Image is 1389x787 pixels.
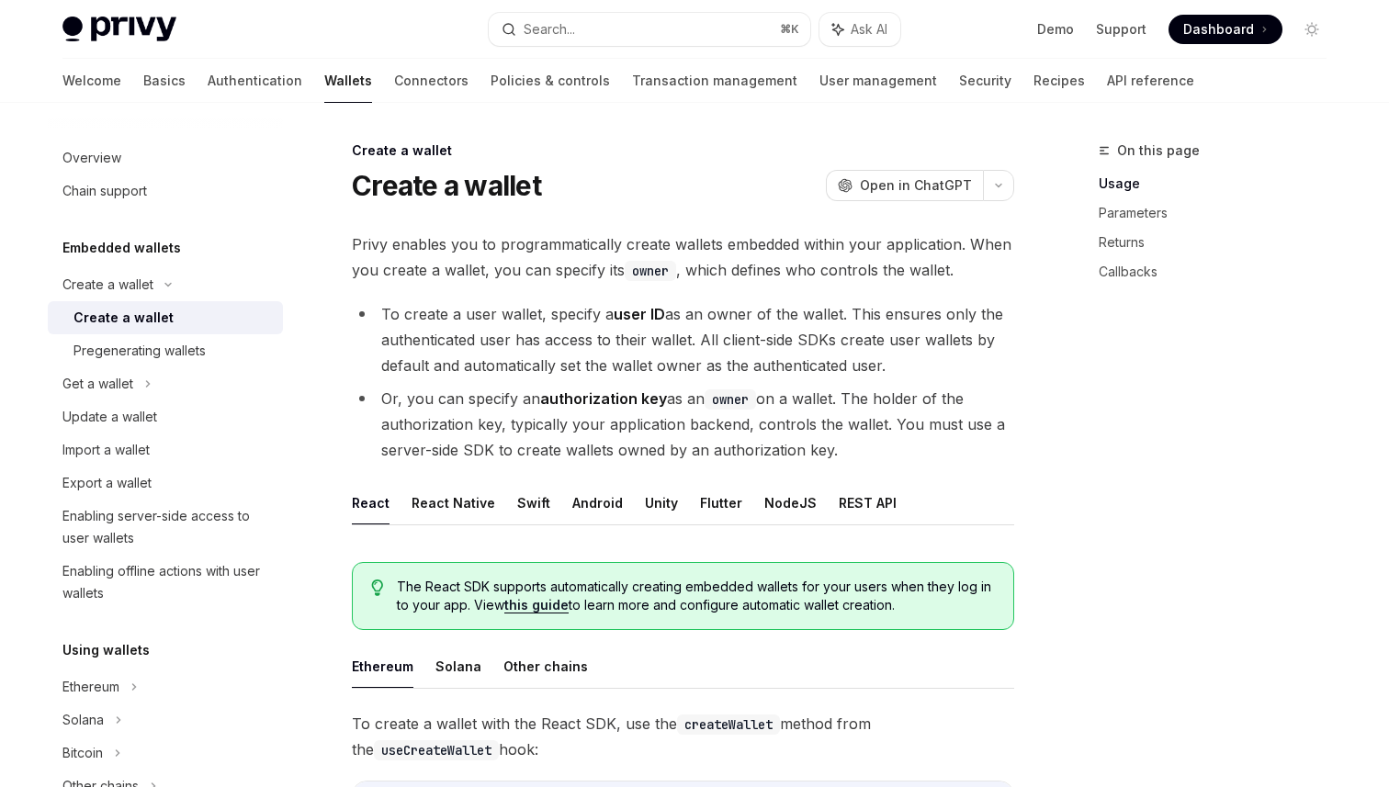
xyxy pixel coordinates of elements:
a: Usage [1099,169,1341,198]
img: light logo [62,17,176,42]
span: The React SDK supports automatically creating embedded wallets for your users when they log in to... [397,578,995,614]
div: Solana [62,709,104,731]
span: Dashboard [1183,20,1254,39]
div: Create a wallet [352,141,1014,160]
div: Export a wallet [62,472,152,494]
a: API reference [1107,59,1194,103]
div: Overview [62,147,121,169]
span: ⌘ K [780,22,799,37]
div: Import a wallet [62,439,150,461]
div: Chain support [62,180,147,202]
a: Export a wallet [48,467,283,500]
button: Open in ChatGPT [826,170,983,201]
h5: Using wallets [62,639,150,661]
button: Toggle dark mode [1297,15,1327,44]
h5: Embedded wallets [62,237,181,259]
button: Unity [645,481,678,524]
button: NodeJS [764,481,817,524]
code: useCreateWallet [374,740,499,760]
div: Create a wallet [73,307,174,329]
button: Flutter [700,481,742,524]
div: Pregenerating wallets [73,340,206,362]
div: Enabling server-side access to user wallets [62,505,272,549]
div: Update a wallet [62,406,157,428]
button: REST API [839,481,897,524]
button: Android [572,481,623,524]
a: Update a wallet [48,400,283,433]
button: React [352,481,390,524]
a: Create a wallet [48,301,283,334]
div: Get a wallet [62,373,133,395]
a: Enabling server-side access to user wallets [48,500,283,555]
button: Ask AI [819,13,900,46]
button: Solana [435,645,481,688]
a: Overview [48,141,283,174]
a: Callbacks [1099,257,1341,287]
a: Policies & controls [491,59,610,103]
a: Security [959,59,1011,103]
div: Enabling offline actions with user wallets [62,560,272,604]
button: Search...⌘K [489,13,810,46]
a: Pregenerating wallets [48,334,283,367]
a: Returns [1099,228,1341,257]
div: Ethereum [62,676,119,698]
span: Privy enables you to programmatically create wallets embedded within your application. When you c... [352,231,1014,283]
button: React Native [412,481,495,524]
code: createWallet [677,714,780,735]
code: owner [705,389,756,410]
code: owner [625,261,676,281]
a: Enabling offline actions with user wallets [48,555,283,610]
span: Open in ChatGPT [860,176,972,195]
svg: Tip [371,579,384,596]
a: Chain support [48,174,283,208]
a: Support [1096,20,1146,39]
strong: user ID [614,305,665,323]
a: Welcome [62,59,121,103]
a: Dashboard [1169,15,1282,44]
span: To create a wallet with the React SDK, use the method from the hook: [352,711,1014,762]
a: Basics [143,59,186,103]
li: Or, you can specify an as an on a wallet. The holder of the authorization key, typically your app... [352,386,1014,463]
a: User management [819,59,937,103]
span: Ask AI [851,20,887,39]
a: Connectors [394,59,469,103]
div: Bitcoin [62,742,103,764]
span: On this page [1117,140,1200,162]
h1: Create a wallet [352,169,541,202]
strong: authorization key [540,389,667,408]
a: Recipes [1033,59,1085,103]
a: Parameters [1099,198,1341,228]
a: Import a wallet [48,433,283,467]
a: Wallets [324,59,372,103]
div: Create a wallet [62,274,153,296]
a: Authentication [208,59,302,103]
button: Swift [517,481,550,524]
li: To create a user wallet, specify a as an owner of the wallet. This ensures only the authenticated... [352,301,1014,378]
button: Ethereum [352,645,413,688]
a: Demo [1037,20,1074,39]
div: Search... [524,18,575,40]
button: Other chains [503,645,588,688]
a: this guide [504,597,569,613]
a: Transaction management [632,59,797,103]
